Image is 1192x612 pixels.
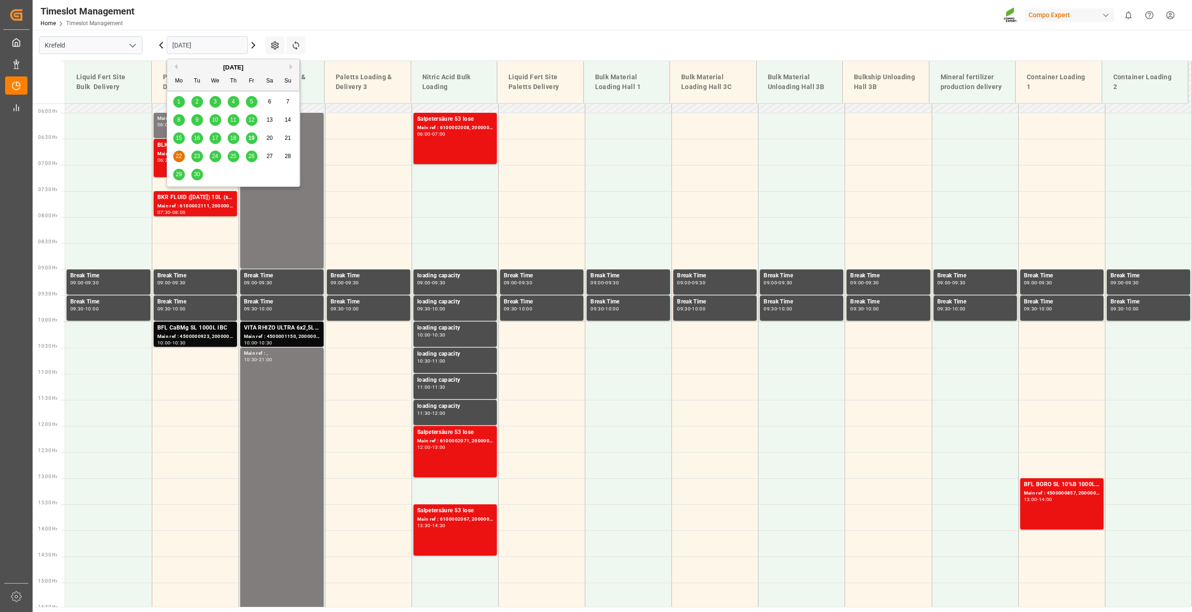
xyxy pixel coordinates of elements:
div: 12:00 [432,411,446,415]
span: 06:00 Hr [38,109,57,114]
div: Break Time [764,297,840,307]
div: Choose Friday, September 26th, 2025 [246,151,257,162]
div: 09:00 [157,281,171,285]
div: 09:30 [85,281,99,285]
div: 09:30 [850,307,864,311]
div: 09:30 [1111,307,1124,311]
div: Liquid Fert Site Paletts Delivery [505,69,576,96]
span: 20 [266,135,272,141]
span: 7 [286,98,290,105]
div: - [1124,281,1125,285]
div: 09:30 [677,307,691,311]
div: - [517,281,519,285]
div: Choose Friday, September 19th, 2025 [246,132,257,144]
div: Choose Saturday, September 27th, 2025 [264,151,276,162]
div: 09:00 [244,281,257,285]
a: Home [41,20,56,27]
div: Choose Sunday, September 14th, 2025 [282,114,294,126]
div: 09:30 [504,307,517,311]
div: Tu [191,76,203,87]
div: 10:00 [244,341,257,345]
div: 09:00 [504,281,517,285]
div: Timeslot Management [41,4,135,18]
div: 09:30 [1125,281,1139,285]
div: - [604,307,605,311]
span: 08:30 Hr [38,239,57,244]
div: Paletts Loading & Delivery 3 [332,69,403,96]
div: 11:30 [432,385,446,389]
div: 09:00 [677,281,691,285]
div: Break Time [157,271,233,281]
div: 09:00 [1024,281,1037,285]
div: 10:00 [1039,307,1052,311]
div: 12:00 [417,445,431,449]
span: 12 [248,117,254,123]
span: 1 [177,98,181,105]
div: Break Time [677,297,753,307]
div: - [431,281,432,285]
span: 14:30 Hr [38,552,57,557]
div: 09:30 [937,307,951,311]
div: Main ref : 6100002008, 2000001540 [417,124,493,132]
button: Help Center [1139,5,1160,26]
div: 13:30 [417,523,431,528]
div: Break Time [331,271,406,281]
div: month 2025-09 [170,93,297,184]
div: 09:00 [70,281,84,285]
div: Choose Friday, September 12th, 2025 [246,114,257,126]
div: 09:30 [331,307,344,311]
div: 09:00 [331,281,344,285]
div: Choose Sunday, September 7th, 2025 [282,96,294,108]
span: 11:30 Hr [38,396,57,401]
div: Break Time [157,297,233,307]
div: loading capacity [417,271,493,281]
div: 09:30 [866,281,879,285]
div: 09:00 [417,281,431,285]
div: Choose Wednesday, September 17th, 2025 [210,132,221,144]
div: Choose Saturday, September 6th, 2025 [264,96,276,108]
div: 10:00 [1125,307,1139,311]
span: 13:00 Hr [38,474,57,479]
span: 23 [194,153,200,159]
div: - [431,359,432,363]
button: Previous Month [172,64,177,69]
div: 10:30 [417,359,431,363]
div: Salpetersäure 53 lose [417,428,493,437]
div: - [431,523,432,528]
div: - [604,281,605,285]
div: 09:30 [779,281,792,285]
span: 5 [250,98,253,105]
div: BFL BORO SL 10%B 1000L IBC (2024) MTO;BFL Kelp LG1 1000L IBC (WW) [1024,480,1100,489]
div: Main ref : 4500000923, 2000000231 [157,333,233,341]
span: 13 [266,117,272,123]
div: BLK PREMIUM [DATE] 25kg(x40)D,EN,PL,FNL [157,141,233,150]
span: 6 [268,98,271,105]
div: 14:30 [432,523,446,528]
span: 15:00 Hr [38,578,57,584]
div: We [210,76,221,87]
div: Break Time [764,271,840,281]
div: 06:00 [417,132,431,136]
div: - [864,281,865,285]
div: - [257,358,258,362]
div: Choose Thursday, September 4th, 2025 [228,96,239,108]
div: Break Time [1024,297,1100,307]
div: 09:30 [172,281,186,285]
div: 09:30 [590,307,604,311]
div: Main ref : 4500000857, 2000000778 [1024,489,1100,497]
div: Choose Tuesday, September 23rd, 2025 [191,151,203,162]
div: Choose Saturday, September 20th, 2025 [264,132,276,144]
span: 11:00 Hr [38,370,57,375]
div: loading capacity [417,350,493,359]
div: - [1037,307,1038,311]
div: 09:00 [937,281,951,285]
div: 10:00 [692,307,705,311]
span: 9 [196,117,199,123]
div: Break Time [937,297,1013,307]
div: Sa [264,76,276,87]
div: Break Time [504,297,580,307]
span: 08:00 Hr [38,213,57,218]
div: Main ref : , [157,115,233,123]
div: Salpetersäure 53 lose [417,115,493,124]
span: 14:00 Hr [38,526,57,531]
